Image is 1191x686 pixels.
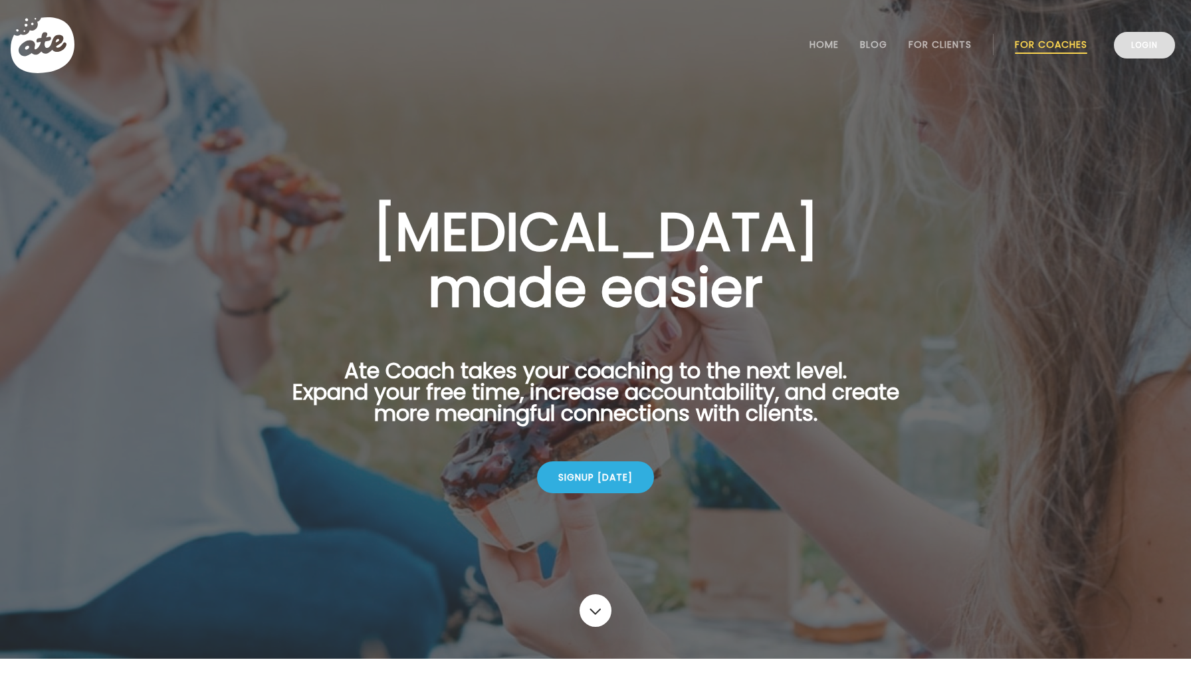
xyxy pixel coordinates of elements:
a: Home [810,39,839,50]
a: Blog [860,39,887,50]
h1: [MEDICAL_DATA] made easier [271,204,920,316]
a: Login [1114,32,1175,58]
p: Ate Coach takes your coaching to the next level. Expand your free time, increase accountability, ... [271,360,920,440]
a: For Clients [909,39,972,50]
div: Signup [DATE] [537,461,654,493]
a: For Coaches [1015,39,1087,50]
